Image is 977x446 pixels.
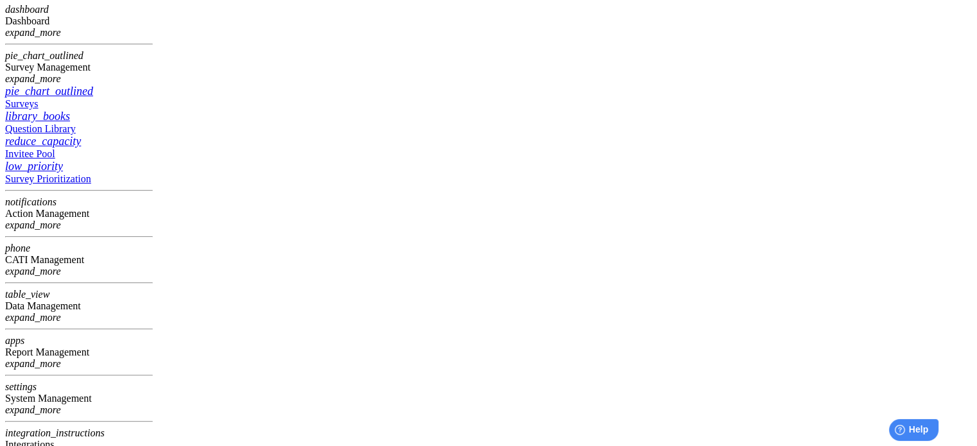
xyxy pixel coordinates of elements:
[5,404,61,415] i: expand_more
[5,50,84,61] i: pie_chart_outlined
[5,4,49,15] i: dashboard
[5,27,61,38] i: expand_more
[5,62,153,73] div: Survey Management
[5,135,81,148] i: reduce_capacity
[5,208,153,219] div: Action Management
[5,135,153,160] a: Invitee Pool
[5,312,61,323] i: expand_more
[5,98,153,110] div: Surveys
[5,358,61,369] i: expand_more
[5,85,153,110] a: Surveys
[5,73,61,84] i: expand_more
[5,347,153,358] div: Report Management
[5,289,49,300] i: table_view
[5,85,93,98] i: pie_chart_outlined
[5,219,61,230] i: expand_more
[5,300,153,312] div: Data Management
[5,160,153,185] a: Survey Prioritization
[5,160,63,173] i: low_priority
[5,173,153,185] div: Survey Prioritization
[5,15,153,27] div: Dashboard
[5,393,153,404] div: System Management
[5,427,105,438] i: integration_instructions
[5,148,153,160] div: Invitee Pool
[5,335,24,346] i: apps
[5,123,153,135] div: Question Library
[5,266,61,277] i: expand_more
[5,110,153,135] a: Question Library
[5,381,37,392] i: settings
[5,254,153,266] div: CATI Management
[5,243,30,253] i: phone
[5,196,57,207] i: notifications
[5,110,70,123] i: library_books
